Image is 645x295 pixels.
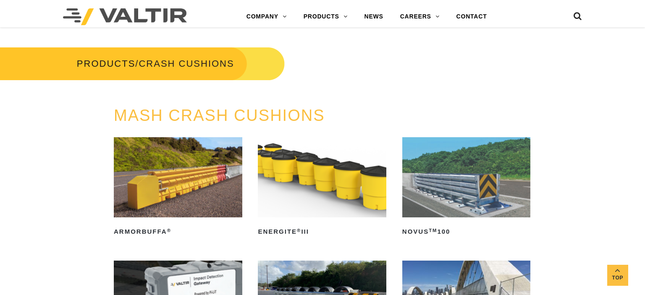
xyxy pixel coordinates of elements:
[167,228,171,233] sup: ®
[77,58,135,69] a: PRODUCTS
[238,8,295,25] a: COMPANY
[114,107,325,124] a: MASH CRASH CUSHIONS
[607,265,628,286] a: Top
[139,58,234,69] span: CRASH CUSHIONS
[402,137,531,238] a: NOVUSTM100
[295,8,356,25] a: PRODUCTS
[448,8,496,25] a: CONTACT
[429,228,437,233] sup: TM
[258,225,386,238] h2: ENERGITE III
[63,8,187,25] img: Valtir
[607,273,628,283] span: Top
[356,8,391,25] a: NEWS
[114,225,242,238] h2: ArmorBuffa
[402,225,531,238] h2: NOVUS 100
[392,8,448,25] a: CAREERS
[297,228,301,233] sup: ®
[114,137,242,238] a: ArmorBuffa®
[258,137,386,238] a: ENERGITE®III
